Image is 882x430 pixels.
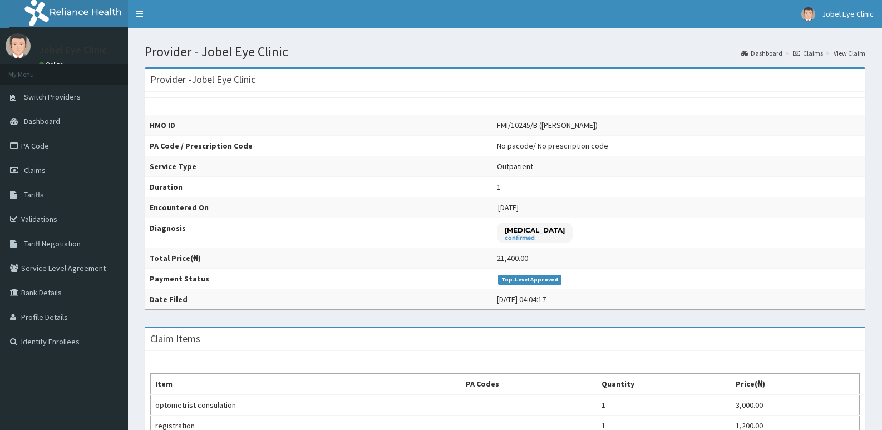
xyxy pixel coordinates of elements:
th: Diagnosis [145,218,492,248]
h3: Claim Items [150,334,200,344]
p: [MEDICAL_DATA] [505,225,565,235]
th: Service Type [145,156,492,177]
div: 21,400.00 [497,253,528,264]
th: HMO ID [145,115,492,136]
th: Quantity [597,374,731,395]
a: Online [39,61,66,68]
div: Outpatient [497,161,533,172]
th: PA Code / Prescription Code [145,136,492,156]
div: 1 [497,181,501,192]
th: Price(₦) [731,374,859,395]
a: Claims [793,48,823,58]
span: Claims [24,165,46,175]
div: No pacode / No prescription code [497,140,608,151]
a: View Claim [834,48,865,58]
a: Dashboard [741,48,782,58]
th: Total Price(₦) [145,248,492,269]
div: FMI/10245/B ([PERSON_NAME]) [497,120,598,131]
small: confirmed [505,235,565,241]
span: Switch Providers [24,92,81,102]
td: optometrist consulation [151,394,461,416]
td: 3,000.00 [731,394,859,416]
th: Payment Status [145,269,492,289]
img: User Image [6,33,31,58]
span: Top-Level Approved [498,275,562,285]
th: Duration [145,177,492,197]
th: Date Filed [145,289,492,310]
span: Tariff Negotiation [24,239,81,249]
th: Encountered On [145,197,492,218]
span: Jobel Eye Clinic [822,9,874,19]
div: [DATE] 04:04:17 [497,294,546,305]
img: User Image [801,7,815,21]
p: Jobel Eye Clinic [39,45,107,55]
span: Dashboard [24,116,60,126]
span: [DATE] [498,202,519,212]
th: Item [151,374,461,395]
h1: Provider - Jobel Eye Clinic [145,45,865,59]
th: PA Codes [461,374,597,395]
span: Tariffs [24,190,44,200]
td: 1 [597,394,731,416]
h3: Provider - Jobel Eye Clinic [150,75,255,85]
